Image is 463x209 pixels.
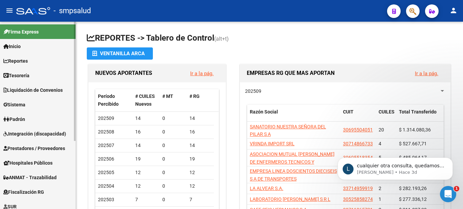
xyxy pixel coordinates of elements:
div: 0 [162,169,184,176]
span: 20 [379,127,384,132]
span: 1 [454,186,459,191]
span: ANMAT - Trazabilidad [3,174,57,181]
span: LA ALVEAR S.A. [250,186,283,191]
span: Fiscalización RG [3,188,44,196]
span: CUILES [379,109,395,114]
div: 19 [135,155,157,163]
span: 30714866733 [343,141,373,146]
div: 0 [162,114,184,122]
iframe: Intercom notifications mensaje [327,143,463,191]
span: 2 [379,186,381,191]
datatable-header-cell: # RG [187,89,214,111]
div: 12 [135,182,157,190]
mat-icon: person [449,6,458,15]
span: 202509 [245,88,261,94]
div: 7 [135,196,157,204]
div: 12 [135,169,157,176]
span: # CUILES Nuevos [135,93,155,107]
span: Reportes [3,57,28,65]
datatable-header-cell: CUILES [376,105,396,127]
span: 202509 [98,116,114,121]
span: 202507 [98,143,114,148]
span: # MT [162,93,173,99]
span: LABORATORIO [PERSON_NAME] S R L [250,196,330,202]
span: $ 282.193,26 [399,186,427,191]
span: Integración (discapacidad) [3,130,66,138]
mat-icon: menu [5,6,14,15]
span: 30695504051 [343,127,373,132]
span: Inicio [3,43,21,50]
span: $ 1.314.080,36 [399,127,431,132]
datatable-header-cell: # CUILES Nuevos [133,89,160,111]
span: Razón Social [250,109,278,114]
div: 19 [189,155,211,163]
span: - smpsalud [54,3,91,18]
button: Ir a la pág. [185,67,219,80]
span: Firma Express [3,28,39,36]
div: 0 [162,196,184,204]
iframe: Intercom live chat [440,186,456,202]
span: 202508 [98,129,114,134]
span: CUIT [343,109,354,114]
span: Hospitales Públicos [3,159,53,167]
div: 0 [162,155,184,163]
div: 14 [135,114,157,122]
span: Tesorería [3,72,29,79]
span: 202506 [98,156,114,162]
span: Sistema [3,101,25,108]
span: Liquidación de Convenios [3,86,63,94]
div: 16 [189,128,211,136]
span: Período Percibido [98,93,119,107]
datatable-header-cell: Razón Social [247,105,340,127]
span: 30525858274 [343,196,373,202]
span: Padrón [3,116,25,123]
span: 4 [379,141,381,146]
span: 1 [379,196,381,202]
div: Ventanilla ARCA [92,47,147,60]
div: 0 [162,142,184,149]
span: # RG [189,93,200,99]
span: (alt+t) [214,36,229,42]
div: 0 [162,182,184,190]
span: NUEVOS APORTANTES [95,70,152,76]
a: Ir a la pág. [415,70,438,77]
span: 202503 [98,197,114,202]
datatable-header-cell: Período Percibido [95,89,133,111]
datatable-header-cell: # MT [160,89,187,111]
span: $ 277.336,12 [399,196,427,202]
datatable-header-cell: CUIT [340,105,376,127]
div: 12 [189,169,211,176]
div: 12 [189,182,211,190]
button: Ir a la pág. [409,67,444,80]
div: 14 [189,142,211,149]
datatable-header-cell: Total Transferido [396,105,444,127]
span: $ 527.667,71 [399,141,427,146]
span: 33714959919 [343,186,373,191]
div: 0 [162,128,184,136]
div: 16 [135,128,157,136]
button: Ventanilla ARCA [87,47,153,60]
span: SANATORIO NUESTRA SEÑORA DEL PILAR S A [250,124,326,137]
span: 202505 [98,170,114,175]
span: Total Transferido [399,109,437,114]
span: 202504 [98,183,114,189]
span: EMPRESA LINEA DOSCIENTOS DIECISEIS S A DE TRANSPORTES [250,168,337,182]
span: ASOCIACION MUTUAL [PERSON_NAME] DE ENFERMEROS TECNICOS Y AUXILIARES DE LA MED [250,151,335,172]
div: 14 [135,142,157,149]
a: Ir a la pág. [190,70,214,77]
span: VRINDA IMPORT SRL [250,141,295,146]
div: 14 [189,114,211,122]
h1: REPORTES -> Tablero de Control [87,33,452,44]
div: 7 [189,196,211,204]
span: EMPRESAS RG QUE MAS APORTAN [247,70,335,76]
span: Prestadores / Proveedores [3,145,65,152]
